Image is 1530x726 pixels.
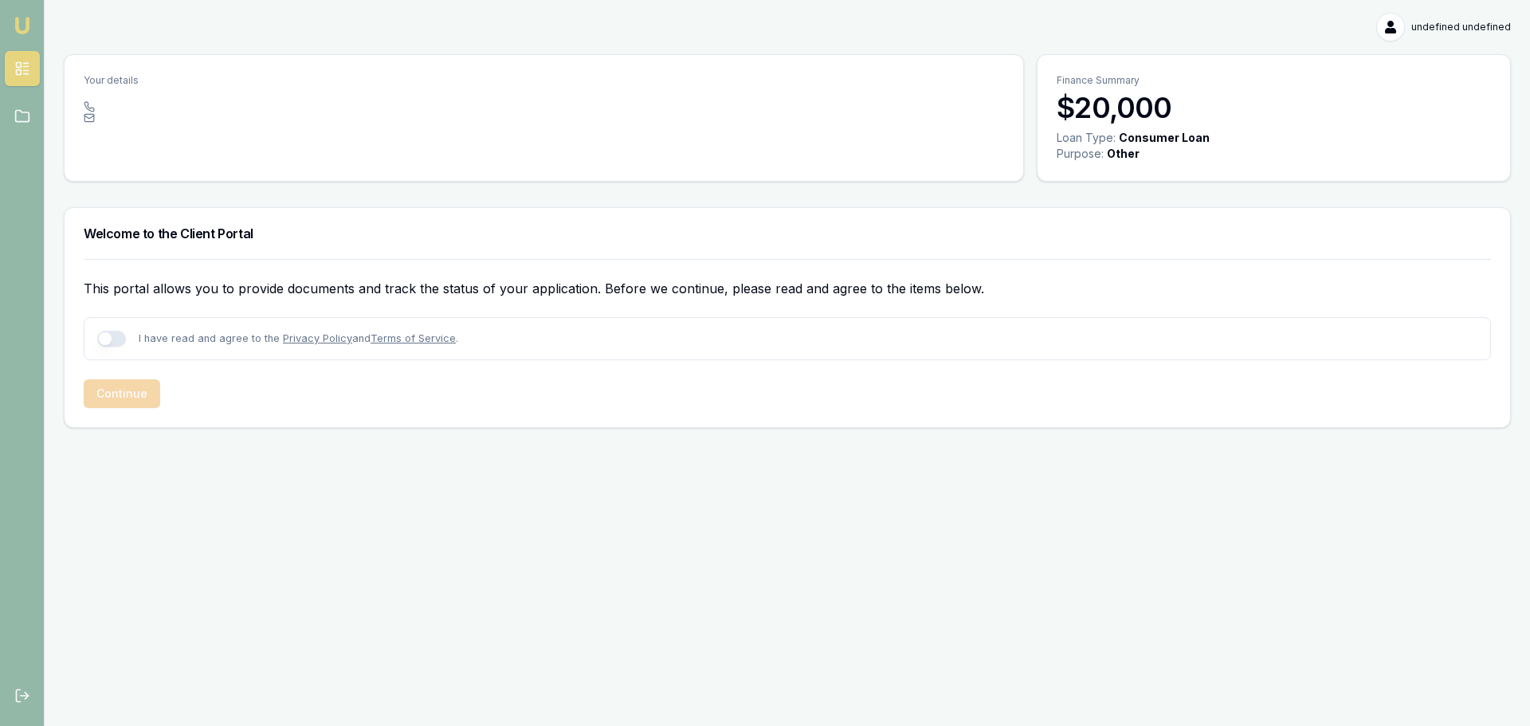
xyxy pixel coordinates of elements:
h3: Welcome to the Client Portal [84,227,1491,240]
a: Privacy Policy [283,332,352,344]
div: Loan Type: [1057,130,1116,146]
h3: $20,000 [1057,92,1491,124]
p: This portal allows you to provide documents and track the status of your application. Before we c... [84,279,1491,298]
div: Other [1107,146,1140,162]
div: Consumer Loan [1119,130,1210,146]
p: I have read and agree to the and . [139,331,458,346]
div: Purpose: [1057,146,1104,162]
p: Finance Summary [1057,74,1491,87]
p: Your details [84,74,1004,87]
a: Terms of Service [371,332,456,344]
span: undefined undefined [1411,21,1511,33]
img: emu-icon-u.png [13,16,32,35]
